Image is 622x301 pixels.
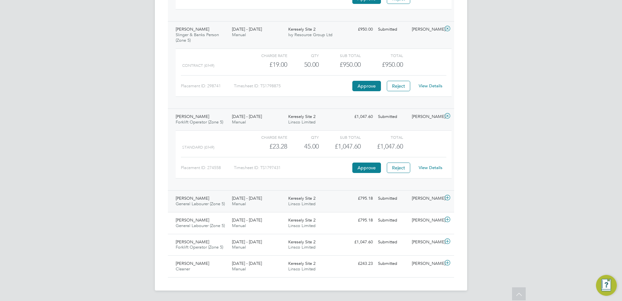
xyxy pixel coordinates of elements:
div: 45.00 [287,141,319,152]
div: Submitted [375,111,409,122]
span: Linsco Limited [288,266,316,272]
div: £1,047.60 [319,141,361,152]
div: Submitted [375,237,409,248]
span: Linsco Limited [288,223,316,228]
span: Contract (£/HR) [182,63,214,68]
span: Linsco Limited [288,201,316,207]
div: Timesheet ID: TS1797431 [234,163,351,173]
span: [DATE] - [DATE] [232,261,262,266]
div: [PERSON_NAME] [409,24,443,35]
span: Keresely Site 2 [288,239,316,245]
div: Submitted [375,193,409,204]
span: Manual [232,223,246,228]
span: Keresely Site 2 [288,261,316,266]
button: Engage Resource Center [596,275,617,296]
span: Forklift Operator (Zone 5) [176,244,223,250]
span: [PERSON_NAME] [176,239,209,245]
span: Keresely Site 2 [288,195,316,201]
div: Sub Total [319,133,361,141]
div: £950.00 [319,59,361,70]
div: QTY [287,133,319,141]
div: Submitted [375,215,409,226]
span: Forklift Operator (Zone 5) [176,119,223,125]
span: £1,047.60 [377,142,403,150]
span: Linsco Limited [288,119,316,125]
div: [PERSON_NAME] [409,111,443,122]
div: [PERSON_NAME] [409,237,443,248]
div: [PERSON_NAME] [409,258,443,269]
span: Cleaner [176,266,190,272]
span: Manual [232,244,246,250]
div: £795.18 [342,215,375,226]
div: £23.28 [245,141,287,152]
div: Charge rate [245,51,287,59]
span: General Labourer (Zone 5) [176,201,225,207]
span: Keresely Site 2 [288,217,316,223]
span: £950.00 [382,61,403,68]
button: Reject [387,163,410,173]
div: £243.23 [342,258,375,269]
div: Charge rate [245,133,287,141]
button: Reject [387,81,410,91]
div: Total [361,133,403,141]
div: £795.18 [342,193,375,204]
span: [PERSON_NAME] [176,114,209,119]
button: Approve [352,163,381,173]
div: 50.00 [287,59,319,70]
div: Submitted [375,258,409,269]
span: Ivy Resource Group Ltd [288,32,332,37]
div: Submitted [375,24,409,35]
span: [PERSON_NAME] [176,217,209,223]
span: Linsco Limited [288,244,316,250]
div: Placement ID: 274558 [181,163,234,173]
span: [DATE] - [DATE] [232,217,262,223]
span: Manual [232,266,246,272]
span: [DATE] - [DATE] [232,239,262,245]
span: Manual [232,32,246,37]
span: Slinger & Banks Person (Zone 5) [176,32,219,43]
span: General Labourer (Zone 5) [176,223,225,228]
span: [PERSON_NAME] [176,26,209,32]
span: Standard (£/HR) [182,145,214,150]
button: Approve [352,81,381,91]
span: [DATE] - [DATE] [232,195,262,201]
span: [PERSON_NAME] [176,261,209,266]
span: Keresely Site 2 [288,26,316,32]
div: £1,047.60 [342,237,375,248]
div: Total [361,51,403,59]
div: Placement ID: 298741 [181,81,234,91]
span: Keresely Site 2 [288,114,316,119]
span: Manual [232,119,246,125]
a: View Details [419,165,442,170]
span: Manual [232,201,246,207]
a: View Details [419,83,442,89]
div: £950.00 [342,24,375,35]
div: [PERSON_NAME] [409,193,443,204]
div: £19.00 [245,59,287,70]
span: [DATE] - [DATE] [232,114,262,119]
span: [PERSON_NAME] [176,195,209,201]
div: QTY [287,51,319,59]
div: Timesheet ID: TS1798875 [234,81,351,91]
div: Sub Total [319,51,361,59]
div: £1,047.60 [342,111,375,122]
div: [PERSON_NAME] [409,215,443,226]
span: [DATE] - [DATE] [232,26,262,32]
